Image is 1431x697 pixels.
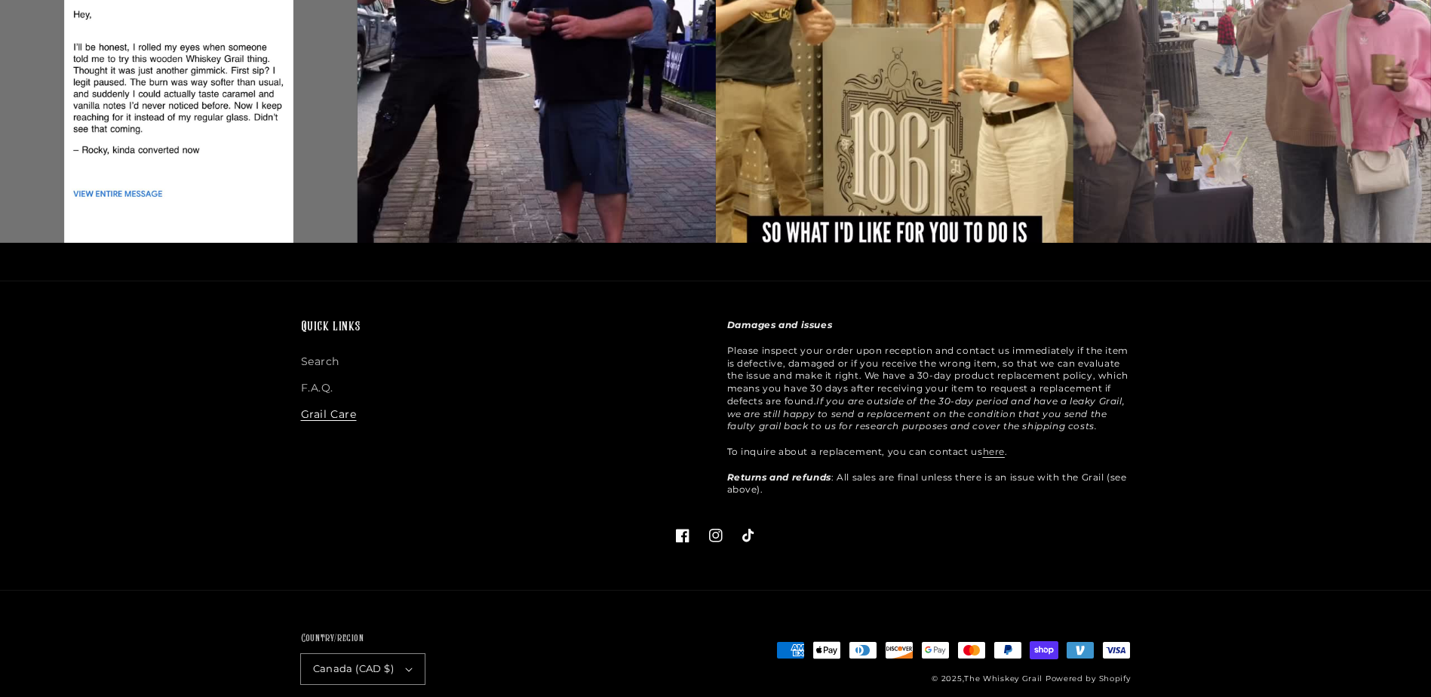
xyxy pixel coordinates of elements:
a: The Whiskey Grail [964,674,1043,683]
a: Powered by Shopify [1046,674,1131,683]
button: Canada (CAD $) [301,654,425,684]
h2: Quick links [301,319,705,336]
em: If you are outside of the 30-day period and have a leaky Grail, we are still happy to send a repl... [727,395,1125,432]
small: © 2025, [932,674,1043,683]
a: F.A.Q. [301,375,334,401]
h2: Country/region [301,631,425,646]
strong: Returns and refunds [727,471,831,483]
strong: Damages and issues [727,319,833,330]
a: Grail Care [301,401,357,428]
p: Please inspect your order upon reception and contact us immediately if the item is defective, dam... [727,319,1131,496]
a: Search [301,352,340,375]
a: here [983,446,1005,457]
